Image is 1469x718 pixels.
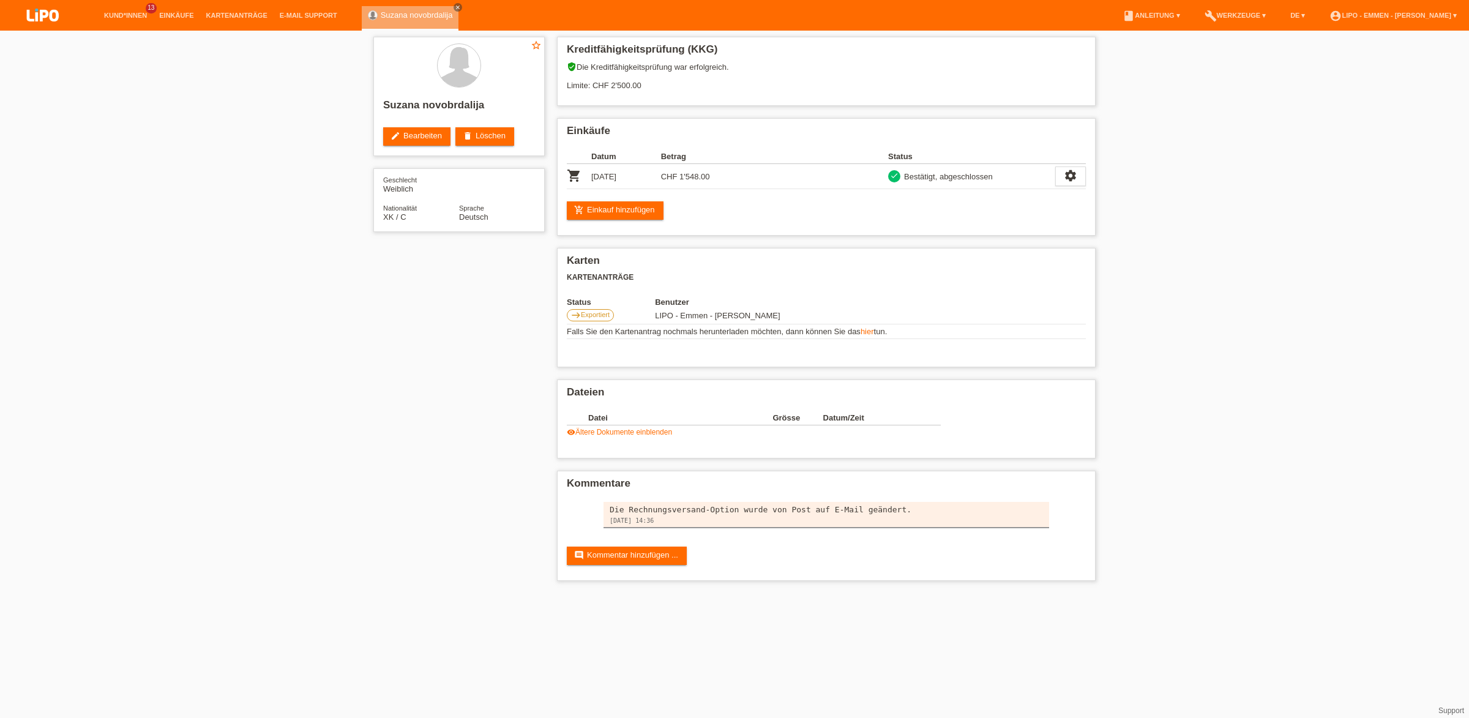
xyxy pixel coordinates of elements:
[655,297,862,307] th: Benutzer
[1123,10,1135,22] i: book
[1116,12,1186,19] a: bookAnleitung ▾
[610,517,1043,524] div: [DATE] 14:36
[383,176,417,184] span: Geschlecht
[655,311,780,320] span: 14.06.2024
[383,99,535,118] h2: Suzana novobrdalija
[567,43,1086,62] h2: Kreditfähigkeitsprüfung (KKG)
[459,212,488,222] span: Deutsch
[1064,169,1077,182] i: settings
[567,168,581,183] i: POSP00009776
[610,505,1043,514] div: Die Rechnungsversand-Option wurde von Post auf E-Mail geändert.
[861,327,874,336] a: hier
[455,127,514,146] a: deleteLöschen
[454,3,462,12] a: close
[567,324,1086,339] td: Falls Sie den Kartenantrag nochmals herunterladen möchten, dann können Sie das tun.
[459,204,484,212] span: Sprache
[531,40,542,53] a: star_border
[591,149,661,164] th: Datum
[383,175,459,193] div: Weiblich
[98,12,153,19] a: Kund*innen
[823,411,924,425] th: Datum/Zeit
[772,411,823,425] th: Grösse
[567,428,672,436] a: visibilityÄltere Dokumente einblenden
[574,550,584,560] i: comment
[567,547,687,565] a: commentKommentar hinzufügen ...
[1323,12,1463,19] a: account_circleLIPO - Emmen - [PERSON_NAME] ▾
[567,477,1086,496] h2: Kommentare
[567,386,1086,405] h2: Dateien
[463,131,473,141] i: delete
[890,171,899,180] i: check
[383,204,417,212] span: Nationalität
[567,125,1086,143] h2: Einkäufe
[567,62,577,72] i: verified_user
[567,428,575,436] i: visibility
[591,164,661,189] td: [DATE]
[581,311,610,318] span: Exportiert
[661,149,731,164] th: Betrag
[381,10,453,20] a: Suzana novobrdalija
[274,12,343,19] a: E-Mail Support
[1205,10,1217,22] i: build
[571,310,581,320] i: east
[391,131,400,141] i: edit
[1198,12,1273,19] a: buildWerkzeuge ▾
[1284,12,1311,19] a: DE ▾
[12,25,73,34] a: LIPO pay
[146,3,157,13] span: 13
[567,201,663,220] a: add_shopping_cartEinkauf hinzufügen
[567,62,1086,99] div: Die Kreditfähigkeitsprüfung war erfolgreich. Limite: CHF 2'500.00
[153,12,200,19] a: Einkäufe
[383,212,406,222] span: Kosovo / C / 23.05.1990
[200,12,274,19] a: Kartenanträge
[888,149,1055,164] th: Status
[567,273,1086,282] h3: Kartenanträge
[567,297,655,307] th: Status
[574,205,584,215] i: add_shopping_cart
[588,411,772,425] th: Datei
[900,170,993,183] div: Bestätigt, abgeschlossen
[1438,706,1464,715] a: Support
[383,127,450,146] a: editBearbeiten
[567,255,1086,273] h2: Karten
[1329,10,1342,22] i: account_circle
[661,164,731,189] td: CHF 1'548.00
[455,4,461,10] i: close
[531,40,542,51] i: star_border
